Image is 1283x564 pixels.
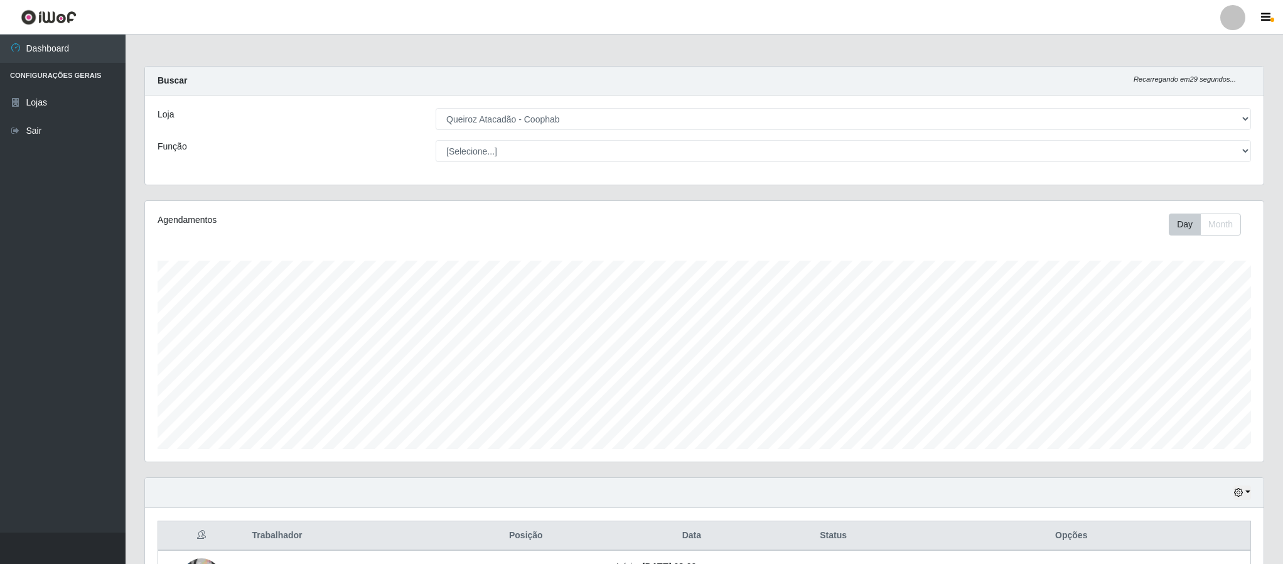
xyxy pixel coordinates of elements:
label: Função [158,140,187,153]
strong: Buscar [158,75,187,85]
label: Loja [158,108,174,121]
th: Opções [893,521,1251,551]
div: Agendamentos [158,214,602,227]
th: Data [609,521,775,551]
div: Toolbar with button groups [1169,214,1251,236]
th: Status [775,521,893,551]
img: CoreUI Logo [21,9,77,25]
i: Recarregando em 29 segundos... [1134,75,1236,83]
th: Trabalhador [244,521,443,551]
div: First group [1169,214,1241,236]
button: Month [1200,214,1241,236]
th: Posição [443,521,609,551]
button: Day [1169,214,1201,236]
